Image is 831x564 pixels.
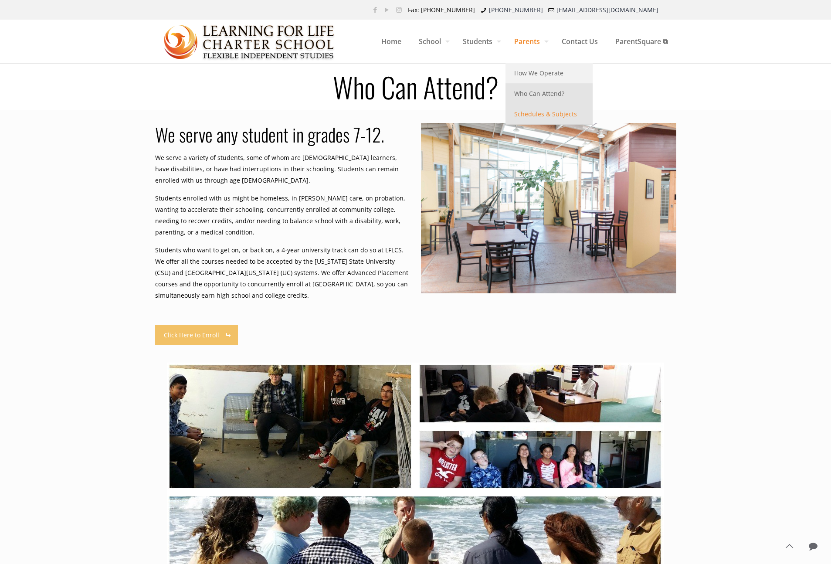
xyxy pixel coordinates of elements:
[155,325,238,345] a: Click Here to Enroll
[155,123,410,146] h2: We serve any student in grades 7-12.
[164,20,335,64] img: Who Can Attend?
[505,28,553,54] span: Parents
[421,123,676,293] img: Who Can Attend?
[155,193,410,238] p: Students enrolled with us might be homeless, in [PERSON_NAME] care, on probation, wanting to acce...
[505,104,593,125] a: Schedules & Subjects
[514,68,563,79] span: How We Operate
[394,5,404,14] a: Instagram icon
[505,20,553,63] a: Parents
[479,6,488,14] i: phone
[371,5,380,14] a: Facebook icon
[780,537,798,555] a: Back to top icon
[547,6,556,14] i: mail
[155,152,410,186] p: We serve a variety of students, some of whom are [DEMOGRAPHIC_DATA] learners, have disabilities, ...
[607,28,676,54] span: ParentSquare ⧉
[150,73,682,101] h1: Who Can Attend?
[155,245,410,301] p: Students who want to get on, or back on, a 4-year university track can do so at LFLCS. We offer a...
[410,28,454,54] span: School
[505,63,593,84] a: How We Operate
[373,28,410,54] span: Home
[410,20,454,63] a: School
[553,20,607,63] a: Contact Us
[505,84,593,104] a: Who Can Attend?
[489,6,543,14] a: [PHONE_NUMBER]
[373,20,410,63] a: Home
[383,5,392,14] a: YouTube icon
[454,28,505,54] span: Students
[556,6,658,14] a: [EMAIL_ADDRESS][DOMAIN_NAME]
[454,20,505,63] a: Students
[164,20,335,63] a: Learning for Life Charter School
[553,28,607,54] span: Contact Us
[514,109,577,120] span: Schedules & Subjects
[514,88,564,99] span: Who Can Attend?
[607,20,676,63] a: ParentSquare ⧉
